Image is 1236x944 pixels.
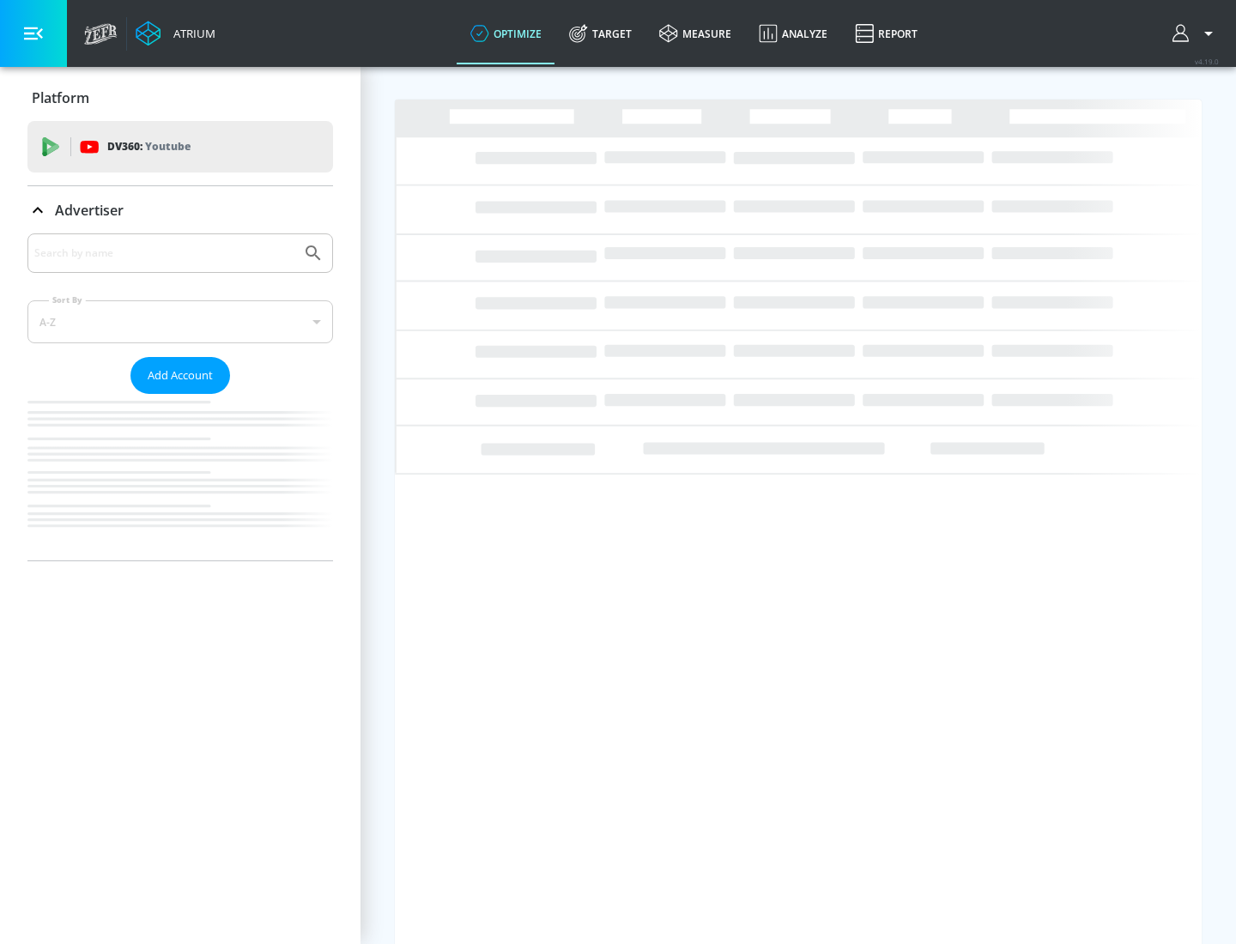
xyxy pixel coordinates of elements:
[55,201,124,220] p: Advertiser
[167,26,215,41] div: Atrium
[27,74,333,122] div: Platform
[645,3,745,64] a: measure
[457,3,555,64] a: optimize
[27,233,333,560] div: Advertiser
[130,357,230,394] button: Add Account
[555,3,645,64] a: Target
[27,186,333,234] div: Advertiser
[32,88,89,107] p: Platform
[27,300,333,343] div: A-Z
[148,366,213,385] span: Add Account
[841,3,931,64] a: Report
[49,294,86,306] label: Sort By
[27,121,333,172] div: DV360: Youtube
[107,137,191,156] p: DV360:
[145,137,191,155] p: Youtube
[136,21,215,46] a: Atrium
[745,3,841,64] a: Analyze
[34,242,294,264] input: Search by name
[27,394,333,560] nav: list of Advertiser
[1195,57,1219,66] span: v 4.19.0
